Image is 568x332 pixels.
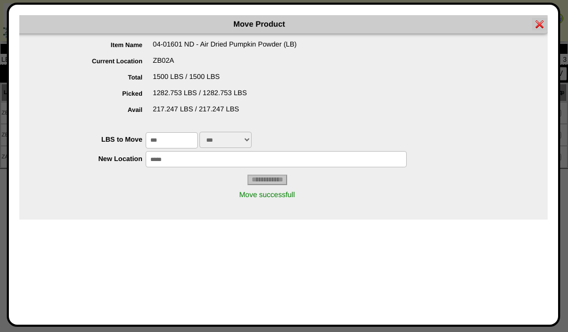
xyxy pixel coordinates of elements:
label: Item Name [7,41,153,49]
div: ZB02A [7,56,548,73]
img: error.gif [536,20,544,28]
label: Picked [7,90,153,97]
div: 04-01601 ND - Air Dried Pumpkin Powder (LB) [7,40,548,56]
div: 1282.753 LBS / 1282.753 LBS [7,89,548,105]
label: LBS to Move [7,135,146,143]
label: New Location [7,155,146,163]
div: 217.247 LBS / 217.247 LBS [7,105,548,121]
label: Total [7,74,153,81]
label: Avail [7,106,153,113]
label: Current Location [7,58,153,65]
div: 1500 LBS / 1500 LBS [7,73,548,89]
